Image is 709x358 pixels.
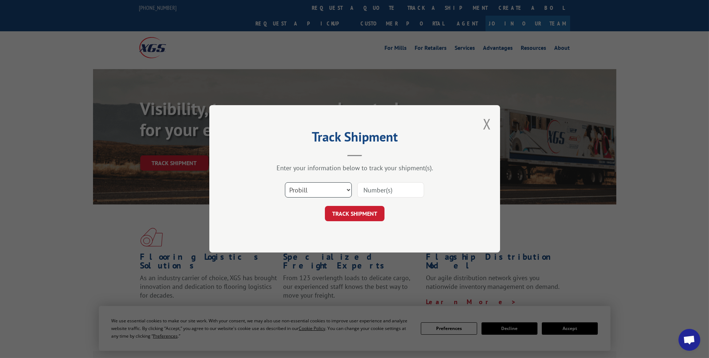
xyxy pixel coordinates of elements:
h2: Track Shipment [246,132,464,146]
button: Close modal [483,114,491,134]
div: Enter your information below to track your shipment(s). [246,164,464,172]
a: Open chat [678,329,700,351]
input: Number(s) [357,183,424,198]
button: TRACK SHIPMENT [325,206,384,222]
